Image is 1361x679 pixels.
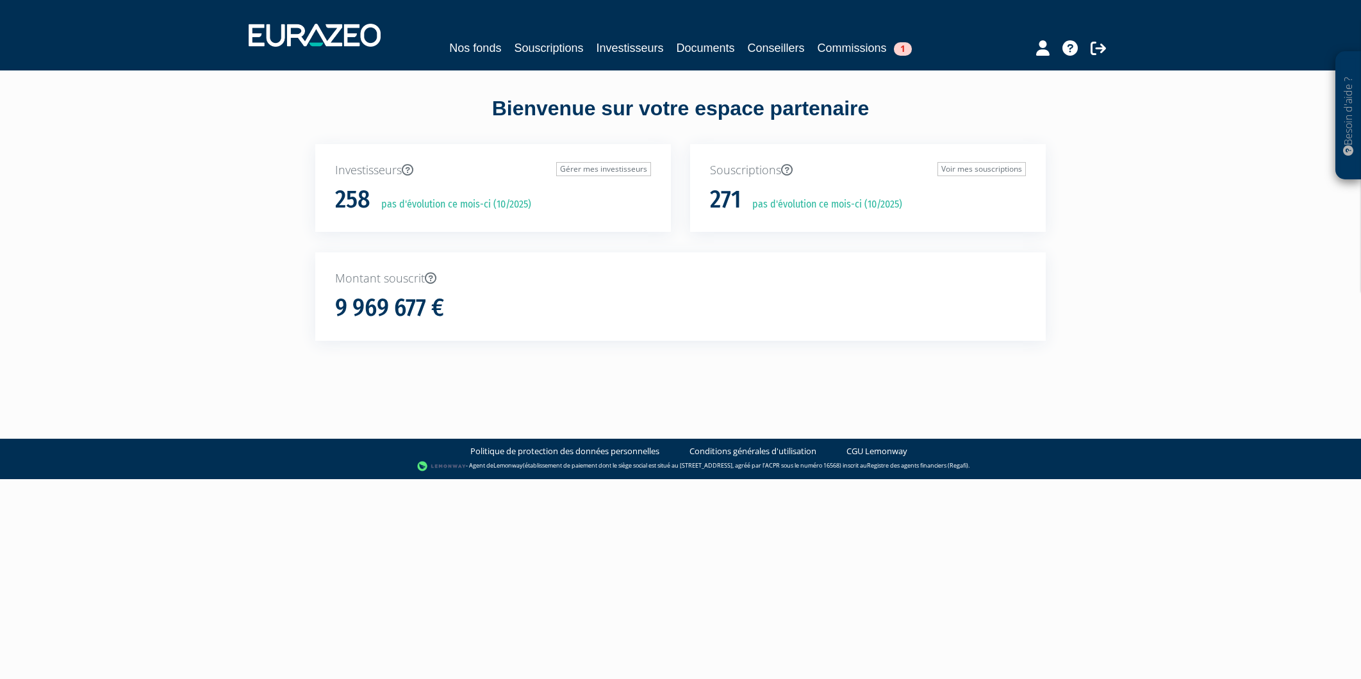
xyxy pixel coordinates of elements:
a: Documents [677,39,735,57]
h1: 258 [335,186,370,213]
h1: 9 969 677 € [335,295,444,322]
a: Nos fonds [449,39,501,57]
a: Registre des agents financiers (Regafi) [867,461,968,470]
img: logo-lemonway.png [417,460,466,473]
p: pas d'évolution ce mois-ci (10/2025) [372,197,531,212]
a: Voir mes souscriptions [937,162,1026,176]
a: Lemonway [493,461,523,470]
h1: 271 [710,186,741,213]
p: Investisseurs [335,162,651,179]
div: Bienvenue sur votre espace partenaire [306,94,1055,144]
a: Conseillers [748,39,805,57]
a: Souscriptions [514,39,583,57]
a: CGU Lemonway [846,445,907,457]
div: - Agent de (établissement de paiement dont le siège social est situé au [STREET_ADDRESS], agréé p... [13,460,1348,473]
p: pas d'évolution ce mois-ci (10/2025) [743,197,902,212]
span: 1 [894,42,912,56]
a: Conditions générales d'utilisation [689,445,816,457]
p: Montant souscrit [335,270,1026,287]
p: Besoin d'aide ? [1341,58,1356,174]
p: Souscriptions [710,162,1026,179]
a: Commissions1 [818,39,912,57]
img: 1732889491-logotype_eurazeo_blanc_rvb.png [249,24,381,47]
a: Investisseurs [596,39,663,57]
a: Gérer mes investisseurs [556,162,651,176]
a: Politique de protection des données personnelles [470,445,659,457]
